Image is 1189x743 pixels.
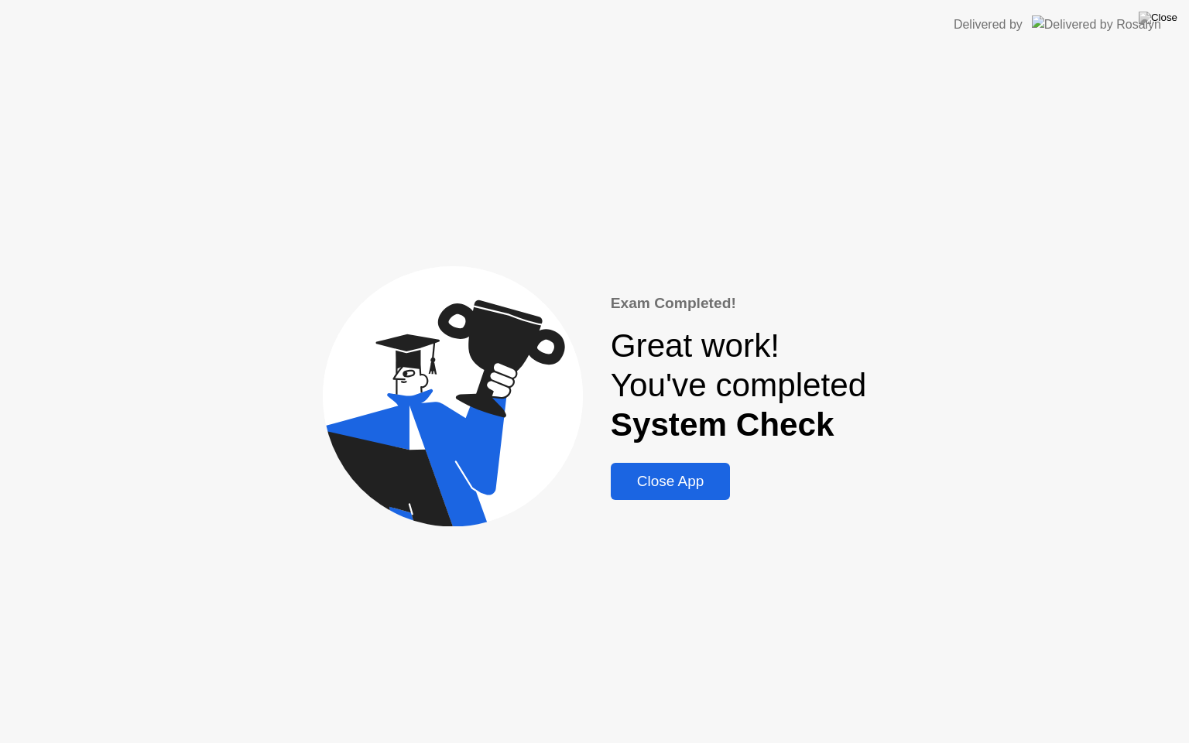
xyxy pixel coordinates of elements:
img: Delivered by Rosalyn [1032,15,1161,33]
img: Close [1139,12,1177,24]
div: Delivered by [954,15,1023,34]
b: System Check [611,406,834,443]
div: Close App [615,473,726,490]
div: Exam Completed! [611,293,867,315]
div: Great work! You've completed [611,327,867,444]
button: Close App [611,463,731,500]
